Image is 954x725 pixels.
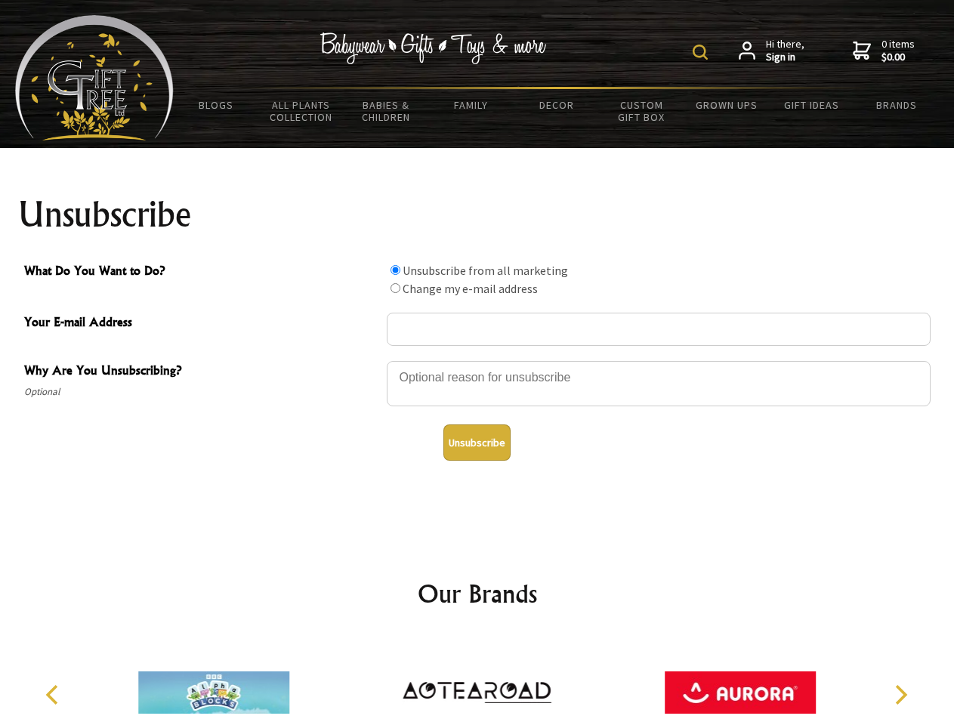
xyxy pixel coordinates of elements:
a: BLOGS [174,89,259,121]
a: Brands [854,89,940,121]
span: Your E-mail Address [24,313,379,335]
input: What Do You Want to Do? [391,265,400,275]
a: Custom Gift Box [599,89,684,133]
input: Your E-mail Address [387,313,931,346]
span: Why Are You Unsubscribing? [24,361,379,383]
button: Unsubscribe [443,424,511,461]
a: 0 items$0.00 [853,38,915,64]
label: Change my e-mail address [403,281,538,296]
span: What Do You Want to Do? [24,261,379,283]
button: Previous [38,678,71,711]
button: Next [884,678,917,711]
a: Decor [514,89,599,121]
a: All Plants Collection [259,89,344,133]
img: Babyware - Gifts - Toys and more... [15,15,174,140]
span: Hi there, [766,38,804,64]
strong: $0.00 [881,51,915,64]
h1: Unsubscribe [18,196,937,233]
strong: Sign in [766,51,804,64]
h2: Our Brands [30,575,925,612]
label: Unsubscribe from all marketing [403,263,568,278]
a: Family [429,89,514,121]
textarea: Why Are You Unsubscribing? [387,361,931,406]
img: product search [693,45,708,60]
a: Babies & Children [344,89,429,133]
img: Babywear - Gifts - Toys & more [320,32,547,64]
a: Hi there,Sign in [739,38,804,64]
a: Gift Ideas [769,89,854,121]
span: Optional [24,383,379,401]
span: 0 items [881,37,915,64]
a: Grown Ups [684,89,769,121]
input: What Do You Want to Do? [391,283,400,293]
